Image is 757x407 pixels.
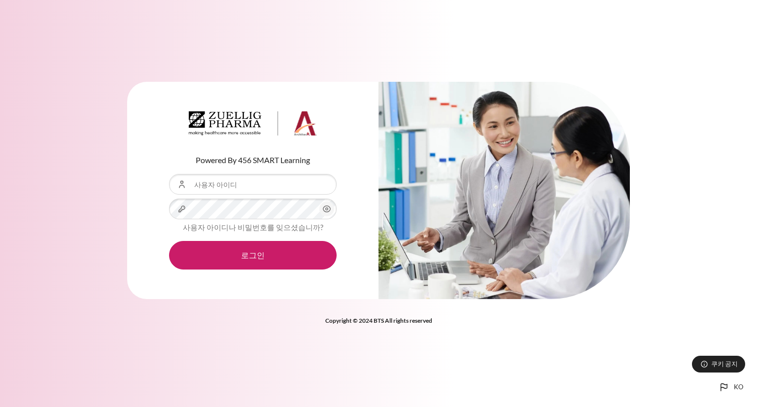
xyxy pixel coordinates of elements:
a: 사용자 아이디나 비밀번호를 잊으셨습니까? [183,223,323,232]
a: Architeck [189,111,317,140]
button: Languages [714,377,747,397]
strong: Copyright © 2024 BTS All rights reserved [325,317,432,324]
input: 사용자 아이디 [169,174,337,195]
span: ko [734,382,743,392]
img: Architeck [189,111,317,136]
button: 쿠키 공지 [692,356,745,373]
span: 쿠키 공지 [711,359,738,369]
button: 로그인 [169,241,337,270]
p: Powered By 456 SMART Learning [169,154,337,166]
